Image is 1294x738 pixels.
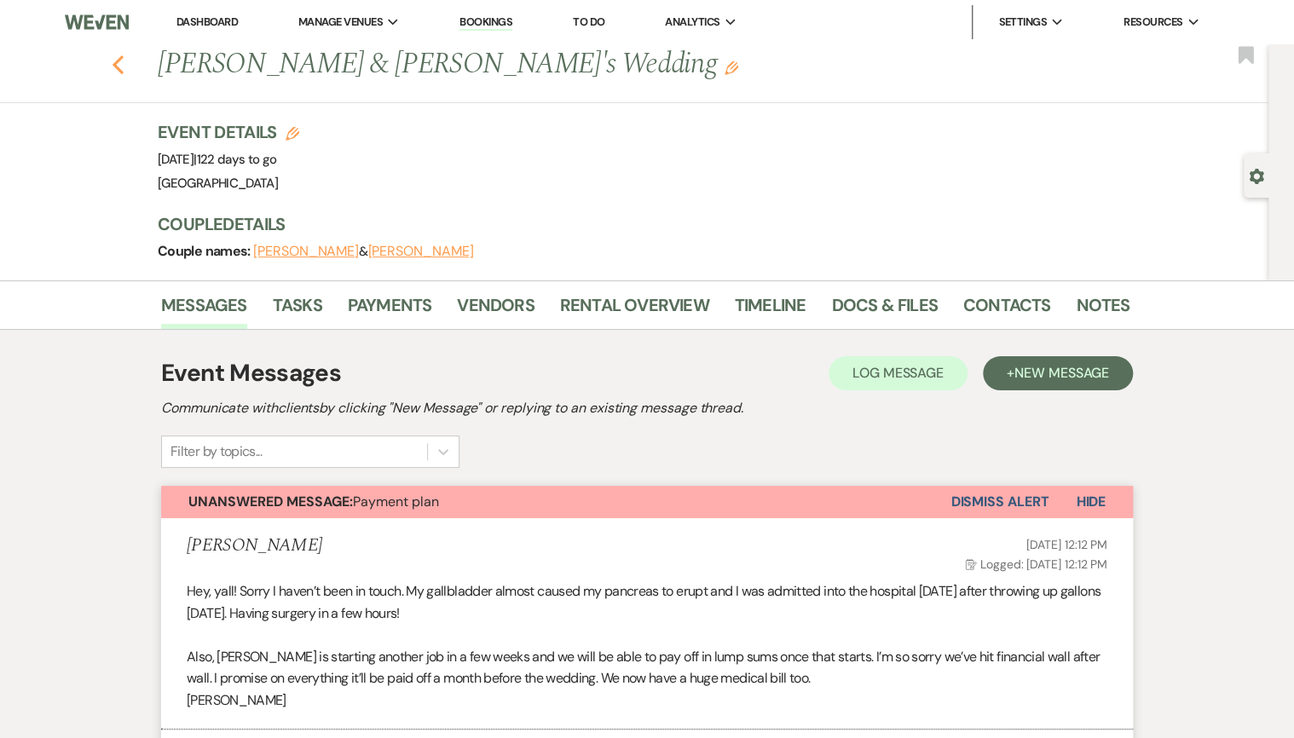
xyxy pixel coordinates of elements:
h1: [PERSON_NAME] & [PERSON_NAME]'s Wedding [158,44,921,85]
button: Unanswered Message:Payment plan [161,486,950,518]
span: [DATE] [158,151,277,168]
h2: Communicate with clients by clicking "New Message" or replying to an existing message thread. [161,398,1133,418]
div: Filter by topics... [170,441,262,462]
span: 122 days to go [197,151,277,168]
h3: Event Details [158,120,299,144]
span: Settings [998,14,1047,31]
span: Couple names: [158,242,253,260]
h3: Couple Details [158,212,1112,236]
button: +New Message [983,356,1133,390]
span: Hide [1076,493,1106,510]
a: Messages [161,291,247,329]
span: Analytics [665,14,719,31]
span: New Message [1014,364,1109,382]
img: Weven Logo [65,4,129,40]
button: [PERSON_NAME] [253,245,359,258]
a: Tasks [273,291,322,329]
a: Docs & Files [831,291,937,329]
a: Payments [348,291,432,329]
a: Rental Overview [560,291,709,329]
a: Dashboard [176,14,238,29]
span: Log Message [852,364,944,382]
h5: [PERSON_NAME] [187,535,322,556]
span: [GEOGRAPHIC_DATA] [158,175,278,192]
a: To Do [573,14,604,29]
span: | [194,151,276,168]
button: Edit [725,60,738,75]
span: Manage Venues [298,14,383,31]
button: Log Message [829,356,968,390]
span: & [253,243,473,260]
a: Vendors [457,291,534,329]
p: Also, [PERSON_NAME] is starting another job in a few weeks and we will be able to pay off in lump... [187,646,1107,689]
p: Hey, yall! Sorry I haven’t been in touch. My gallbladder almost caused my pancreas to erupt and I... [187,580,1107,624]
button: Open lead details [1249,167,1264,183]
p: [PERSON_NAME] [187,689,1107,712]
a: Notes [1076,291,1129,329]
strong: Unanswered Message: [188,493,353,510]
h1: Event Messages [161,355,341,391]
button: Hide [1048,486,1133,518]
button: Dismiss Alert [950,486,1048,518]
span: Logged: [DATE] 12:12 PM [965,556,1107,572]
span: Resources [1124,14,1182,31]
span: Payment plan [188,493,439,510]
button: [PERSON_NAME] [367,245,473,258]
a: Contacts [963,291,1051,329]
span: [DATE] 12:12 PM [1026,537,1107,552]
a: Timeline [735,291,806,329]
a: Bookings [459,14,512,31]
